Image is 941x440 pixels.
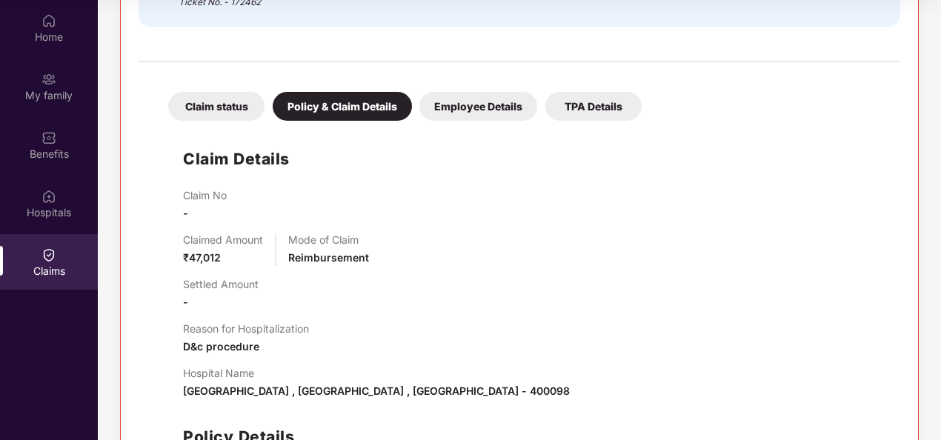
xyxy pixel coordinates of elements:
div: Employee Details [419,92,537,121]
div: TPA Details [545,92,642,121]
div: Claim status [168,92,265,121]
span: D&c procedure [183,340,259,353]
span: - [183,207,188,219]
span: [GEOGRAPHIC_DATA] , [GEOGRAPHIC_DATA] , [GEOGRAPHIC_DATA] - 400098 [183,384,570,397]
span: - [183,296,188,308]
p: Settled Amount [183,278,259,290]
h1: Claim Details [183,147,290,171]
img: svg+xml;base64,PHN2ZyB3aWR0aD0iMjAiIGhlaWdodD0iMjAiIHZpZXdCb3g9IjAgMCAyMCAyMCIgZmlsbD0ibm9uZSIgeG... [41,72,56,87]
img: svg+xml;base64,PHN2ZyBpZD0iQ2xhaW0iIHhtbG5zPSJodHRwOi8vd3d3LnczLm9yZy8yMDAwL3N2ZyIgd2lkdGg9IjIwIi... [41,247,56,262]
img: svg+xml;base64,PHN2ZyBpZD0iSG9tZSIgeG1sbnM9Imh0dHA6Ly93d3cudzMub3JnLzIwMDAvc3ZnIiB3aWR0aD0iMjAiIG... [41,13,56,28]
div: Policy & Claim Details [273,92,412,121]
span: ₹47,012 [183,251,221,264]
p: Claim No [183,189,227,201]
p: Reason for Hospitalization [183,322,309,335]
img: svg+xml;base64,PHN2ZyBpZD0iSG9zcGl0YWxzIiB4bWxucz0iaHR0cDovL3d3dy53My5vcmcvMjAwMC9zdmciIHdpZHRoPS... [41,189,56,204]
p: Mode of Claim [288,233,369,246]
p: Hospital Name [183,367,570,379]
span: Reimbursement [288,251,369,264]
p: Claimed Amount [183,233,263,246]
img: svg+xml;base64,PHN2ZyBpZD0iQmVuZWZpdHMiIHhtbG5zPSJodHRwOi8vd3d3LnczLm9yZy8yMDAwL3N2ZyIgd2lkdGg9Ij... [41,130,56,145]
